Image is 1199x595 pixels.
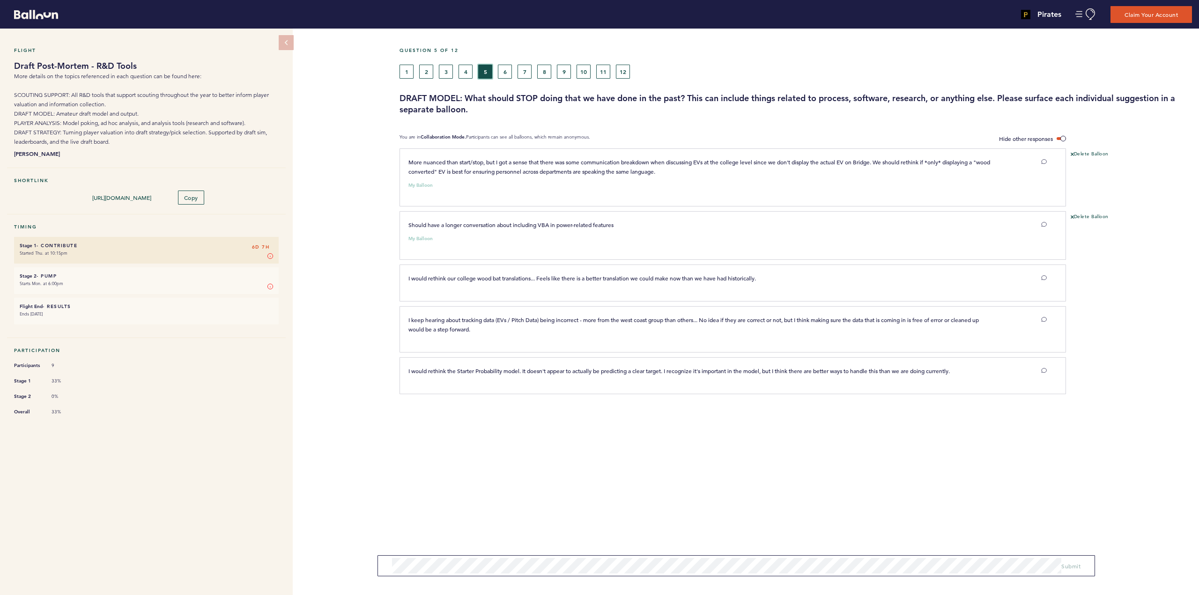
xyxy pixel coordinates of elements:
[20,273,37,279] small: Stage 2
[421,134,466,140] b: Collaboration Mode.
[14,361,42,370] span: Participants
[14,392,42,401] span: Stage 2
[14,224,279,230] h5: Timing
[1071,151,1109,158] button: Delete Balloon
[1110,6,1192,23] button: Claim Your Account
[419,65,433,79] button: 2
[408,316,980,333] span: I keep hearing about tracking data (EVs / Pitch Data) being incorrect - more from the west coast ...
[596,65,610,79] button: 11
[1037,9,1061,20] h4: Pirates
[20,250,67,256] time: Started Thu. at 10:15pm
[537,65,551,79] button: 8
[14,376,42,386] span: Stage 1
[14,73,269,145] span: More details on the topics referenced in each question can be found here: SCOUTING SUPPORT: All R...
[557,65,571,79] button: 9
[999,135,1053,142] span: Hide other responses
[498,65,512,79] button: 6
[14,60,279,72] h1: Draft Post-Mortem - R&D Tools
[14,177,279,184] h5: Shortlink
[577,65,591,79] button: 10
[178,191,204,205] button: Copy
[1071,213,1109,221] button: Delete Balloon
[400,93,1192,115] h3: DRAFT MODEL: What should STOP doing that we have done in the past? This can include things relate...
[20,311,43,317] time: Ends [DATE]
[459,65,473,79] button: 4
[20,242,37,249] small: Stage 1
[400,134,590,144] p: You are in Participants can see all balloons, which remain anonymous.
[408,221,614,228] span: Should have a longer conversation about including VBA in power-related features
[252,242,270,252] span: 6D 7H
[616,65,630,79] button: 12
[408,183,433,188] small: My Balloon
[478,65,492,79] button: 5
[20,242,273,249] h6: - Contribute
[1061,562,1081,570] span: Submit
[52,362,80,369] span: 9
[52,393,80,400] span: 0%
[14,347,279,353] h5: Participation
[408,236,433,241] small: My Balloon
[400,65,414,79] button: 1
[408,274,756,282] span: I would rethink our college wood bat translations... Feels like there is a better translation we ...
[52,409,80,415] span: 33%
[20,303,43,309] small: Flight End
[20,303,273,309] h6: - Results
[184,194,198,201] span: Copy
[14,47,279,53] h5: Flight
[20,280,63,286] time: Starts Mon. at 6:00pm
[439,65,453,79] button: 3
[14,407,42,417] span: Overall
[14,10,58,19] svg: Balloon
[7,9,58,19] a: Balloon
[14,149,279,158] b: [PERSON_NAME]
[1075,8,1096,20] button: Manage Account
[52,378,80,384] span: 33%
[408,367,950,375] span: I would rethink the Starter Probability model. It doesn't appear to actually be predicting a clea...
[20,273,273,279] h6: - Pump
[400,47,1192,53] h5: Question 5 of 12
[518,65,532,79] button: 7
[1061,561,1081,571] button: Submit
[408,158,992,175] span: More nuanced than start/stop, but I got a sense that there was some communication breakdown when ...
